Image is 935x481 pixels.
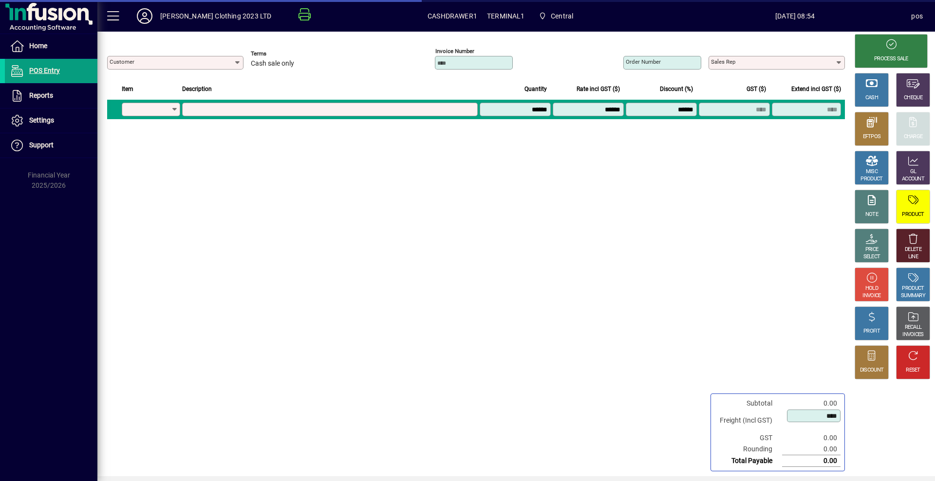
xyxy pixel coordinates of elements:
[29,116,54,124] span: Settings
[122,84,133,94] span: Item
[715,455,782,467] td: Total Payable
[860,176,882,183] div: PRODUCT
[782,398,841,409] td: 0.00
[863,133,881,141] div: EFTPOS
[715,409,782,432] td: Freight (Incl GST)
[865,211,878,218] div: NOTE
[791,84,841,94] span: Extend incl GST ($)
[182,84,212,94] span: Description
[715,444,782,455] td: Rounding
[29,42,47,50] span: Home
[901,292,925,300] div: SUMMARY
[905,324,922,331] div: RECALL
[863,328,880,335] div: PROFIT
[902,211,924,218] div: PRODUCT
[908,253,918,261] div: LINE
[251,51,309,57] span: Terms
[129,7,160,25] button: Profile
[865,285,878,292] div: HOLD
[782,455,841,467] td: 0.00
[251,60,294,68] span: Cash sale only
[863,253,880,261] div: SELECT
[910,168,916,176] div: GL
[782,432,841,444] td: 0.00
[911,8,923,24] div: pos
[428,8,477,24] span: CASHDRAWER1
[626,58,661,65] mat-label: Order number
[902,176,924,183] div: ACCOUNT
[660,84,693,94] span: Discount (%)
[160,8,271,24] div: [PERSON_NAME] Clothing 2023 LTD
[902,285,924,292] div: PRODUCT
[5,84,97,108] a: Reports
[5,133,97,158] a: Support
[715,432,782,444] td: GST
[29,91,53,99] span: Reports
[860,367,883,374] div: DISCOUNT
[906,367,920,374] div: RESET
[524,84,547,94] span: Quantity
[782,444,841,455] td: 0.00
[902,331,923,338] div: INVOICES
[874,55,908,63] div: PROCESS SALE
[865,94,878,102] div: CASH
[862,292,880,300] div: INVOICE
[5,108,97,133] a: Settings
[535,7,578,25] span: Central
[866,168,878,176] div: MISC
[487,8,525,24] span: TERMINAL1
[679,8,912,24] span: [DATE] 08:54
[904,133,923,141] div: CHARGE
[715,398,782,409] td: Subtotal
[110,58,134,65] mat-label: Customer
[5,34,97,58] a: Home
[865,246,879,253] div: PRICE
[905,246,921,253] div: DELETE
[551,8,573,24] span: Central
[435,48,474,54] mat-label: Invoice number
[711,58,735,65] mat-label: Sales rep
[904,94,922,102] div: CHEQUE
[29,141,54,149] span: Support
[29,67,60,74] span: POS Entry
[747,84,766,94] span: GST ($)
[577,84,620,94] span: Rate incl GST ($)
